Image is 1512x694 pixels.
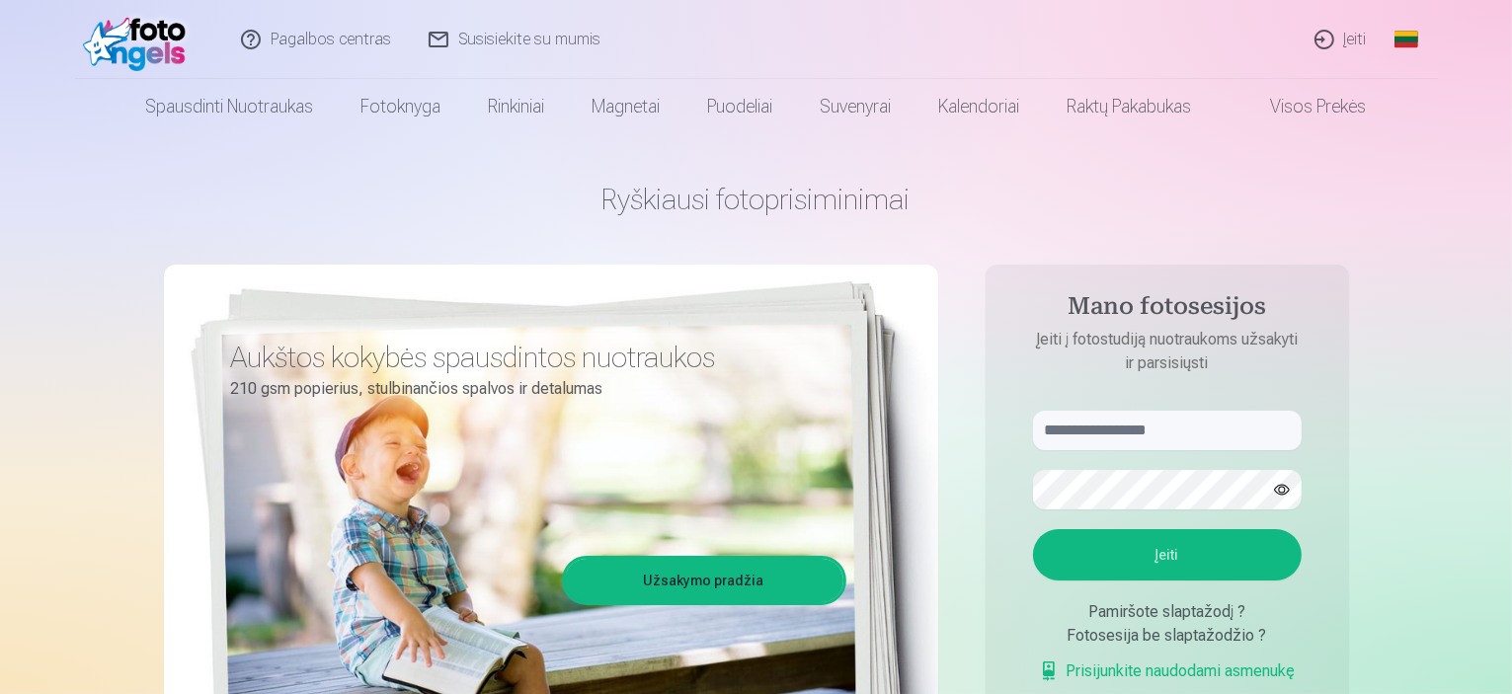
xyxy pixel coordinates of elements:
a: Rinkiniai [465,79,569,134]
a: Puodeliai [684,79,797,134]
h1: Ryškiausi fotoprisiminimai [164,182,1349,217]
a: Raktų pakabukas [1044,79,1216,134]
a: Užsakymo pradžia [565,559,843,602]
a: Kalendoriai [915,79,1044,134]
h3: Aukštos kokybės spausdintos nuotraukos [231,340,832,375]
div: Fotosesija be slaptažodžio ? [1033,624,1302,648]
h4: Mano fotosesijos [1013,292,1321,328]
a: Suvenyrai [797,79,915,134]
a: Magnetai [569,79,684,134]
p: Įeiti į fotostudiją nuotraukoms užsakyti ir parsisiųsti [1013,328,1321,375]
img: /fa2 [83,8,197,71]
p: 210 gsm popierius, stulbinančios spalvos ir detalumas [231,375,832,403]
a: Spausdinti nuotraukas [122,79,338,134]
a: Visos prekės [1216,79,1391,134]
div: Pamiršote slaptažodį ? [1033,600,1302,624]
a: Prisijunkite naudodami asmenukę [1039,659,1296,683]
a: Fotoknyga [338,79,465,134]
button: Įeiti [1033,529,1302,580]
